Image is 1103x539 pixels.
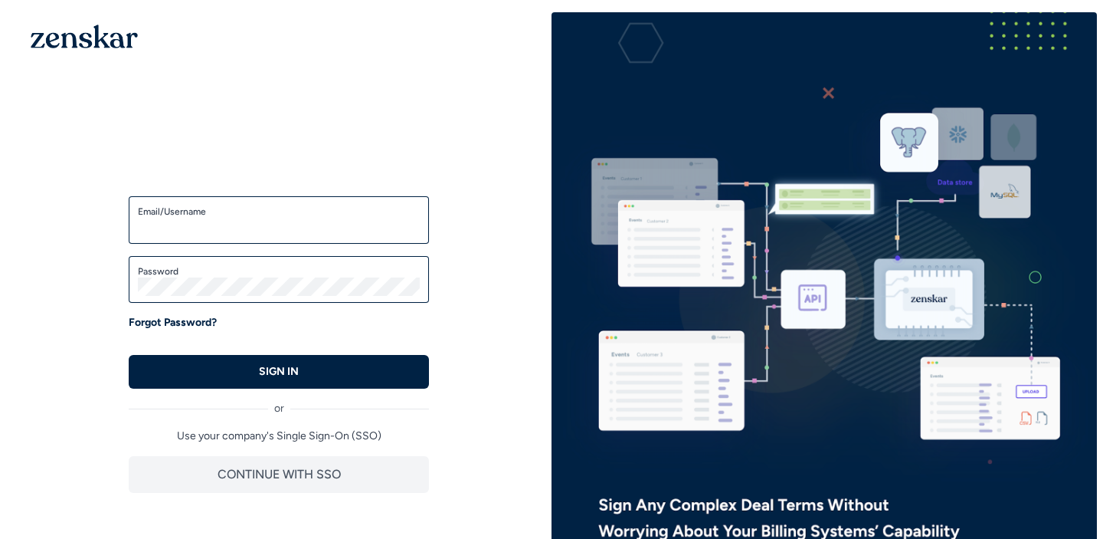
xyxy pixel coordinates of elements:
div: or [129,389,429,416]
label: Password [138,265,420,278]
a: Forgot Password? [129,315,217,330]
button: SIGN IN [129,355,429,389]
img: 1OGAJ2xQqyY4LXKgY66KYq0eOWRCkrZdAb3gUhuVAqdWPZE9SRJmCz+oDMSn4zDLXe31Ii730ItAGKgCKgCCgCikA4Av8PJUP... [31,25,138,48]
p: SIGN IN [259,364,299,380]
p: Use your company's Single Sign-On (SSO) [129,429,429,444]
button: CONTINUE WITH SSO [129,456,429,493]
label: Email/Username [138,205,420,218]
